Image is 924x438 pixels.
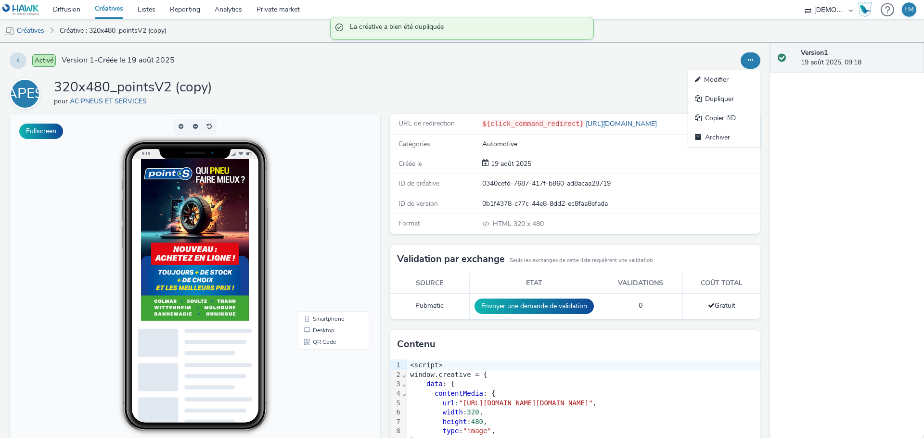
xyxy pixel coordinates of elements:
[510,257,653,264] small: Seuls les exchanges de cette liste requièrent une validation
[459,399,592,407] span: "[URL][DOMAIN_NAME][DOMAIN_NAME]"
[489,159,531,168] span: 19 août 2025
[493,219,513,228] span: HTML
[708,301,735,310] span: Gratuit
[398,199,438,208] span: ID de version
[290,222,359,234] li: QR Code
[402,371,407,378] span: Fold line
[482,120,584,127] code: ${click_command_redirect}
[54,78,212,97] h1: 320x480_pointsV2 (copy)
[402,380,407,388] span: Fold line
[10,89,44,98] a: APES
[801,48,828,57] strong: Version 1
[475,299,594,314] button: Envoyer une demande de validation
[398,139,430,149] span: Catégories
[290,211,359,222] li: Desktop
[19,124,63,139] button: Fullscreen
[397,252,505,266] h3: Validation par exchange
[435,389,483,397] span: contentMedia
[482,179,759,188] div: 0340cefd-7687-417f-b860-ad8acaa28719
[390,361,402,370] div: 1
[390,426,402,436] div: 8
[688,70,760,89] a: Modifier
[463,427,491,435] span: "image"
[858,2,872,17] img: Hawk Academy
[303,213,325,219] span: Desktop
[2,4,39,16] img: undefined Logo
[639,301,642,310] span: 0
[5,26,14,36] img: mobile
[390,293,469,319] td: Pubmatic
[402,389,407,397] span: Fold line
[599,274,682,293] th: Validations
[303,202,334,208] span: Smartphone
[398,179,439,188] span: ID de créative
[54,97,70,106] span: pour
[492,219,544,228] span: 320 x 480
[390,389,402,399] div: 4
[904,2,914,17] div: FM
[132,37,141,42] span: 9:19
[688,109,760,128] a: Copier l'ID
[390,370,402,380] div: 2
[7,80,44,107] div: APES
[688,128,760,147] a: Archiver
[584,119,661,128] a: [URL][DOMAIN_NAME]
[390,379,402,389] div: 3
[489,159,531,169] div: Création 19 août 2025, 09:18
[467,408,479,416] span: 320
[390,274,469,293] th: Source
[801,48,916,68] div: 19 août 2025, 09:18
[55,19,171,42] a: Créative : 320x480_pointsV2 (copy)
[688,89,760,109] a: Dupliquer
[70,97,151,106] a: AC PNEUS ET SERVICES
[32,54,56,67] span: Activé
[482,199,759,209] div: 0b1f4378-c77c-44e8-8dd2-ec8faa8efada
[426,380,443,388] span: data
[390,399,402,408] div: 5
[390,417,402,427] div: 7
[443,399,455,407] span: url
[397,337,436,351] h3: Contenu
[471,418,483,425] span: 480
[290,199,359,211] li: Smartphone
[443,418,467,425] span: height
[443,427,459,435] span: type
[482,139,759,149] div: Automotive
[303,225,326,231] span: QR Code
[469,274,599,293] th: Etat
[398,219,420,228] span: Format
[443,408,463,416] span: width
[390,408,402,417] div: 6
[62,55,175,66] span: Version 1 - Créée le 19 août 2025
[398,119,455,128] span: URL de redirection
[682,274,760,293] th: Coût total
[350,22,584,35] span: La créative a bien été dupliquée
[858,2,876,17] a: Hawk Academy
[398,159,422,168] span: Créée le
